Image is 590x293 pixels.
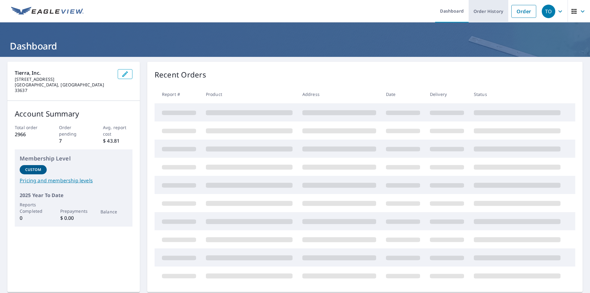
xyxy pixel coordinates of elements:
[15,108,132,119] p: Account Summary
[103,137,132,145] p: $ 43.81
[20,214,47,222] p: 0
[20,201,47,214] p: Reports Completed
[60,208,87,214] p: Prepayments
[381,85,425,103] th: Date
[511,5,536,18] a: Order
[100,208,128,215] p: Balance
[297,85,381,103] th: Address
[542,5,555,18] div: TO
[25,167,41,172] p: Custom
[155,69,206,80] p: Recent Orders
[15,82,113,93] p: [GEOGRAPHIC_DATA], [GEOGRAPHIC_DATA] 33637
[20,177,128,184] a: Pricing and membership levels
[20,192,128,199] p: 2025 Year To Date
[15,69,113,77] p: Tierra, Inc.
[60,214,87,222] p: $ 0.00
[469,85,565,103] th: Status
[155,85,201,103] th: Report #
[201,85,297,103] th: Product
[15,77,113,82] p: [STREET_ADDRESS]
[15,124,44,131] p: Total order
[425,85,469,103] th: Delivery
[15,131,44,138] p: 2966
[7,40,583,52] h1: Dashboard
[103,124,132,137] p: Avg. report cost
[59,137,88,145] p: 7
[11,7,84,16] img: EV Logo
[59,124,88,137] p: Order pending
[20,154,128,163] p: Membership Level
